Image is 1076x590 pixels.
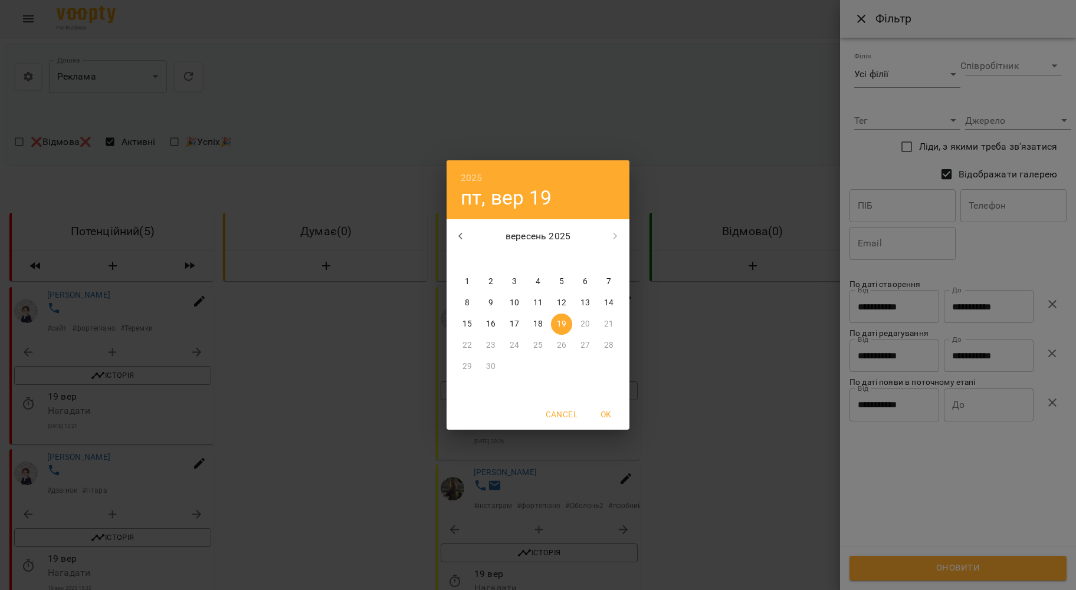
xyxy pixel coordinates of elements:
p: 15 [462,318,472,330]
button: 10 [504,292,525,314]
p: 11 [533,297,543,309]
p: 8 [465,297,470,309]
button: 19 [551,314,572,335]
button: 12 [551,292,572,314]
button: 9 [480,292,501,314]
span: OK [592,407,620,421]
span: сб [575,253,596,265]
p: вересень 2025 [475,229,602,243]
p: 14 [604,297,614,309]
button: OK [587,404,625,425]
button: 2025 [461,170,483,186]
button: 18 [527,314,549,335]
span: нд [598,253,619,265]
p: 17 [510,318,519,330]
button: 13 [575,292,596,314]
p: 4 [536,276,540,288]
button: 2 [480,271,501,292]
button: 17 [504,314,525,335]
span: Cancel [546,407,578,421]
span: пн [457,253,478,265]
p: 2 [488,276,493,288]
p: 12 [557,297,566,309]
span: пт [551,253,572,265]
button: 11 [527,292,549,314]
button: Cancel [541,404,582,425]
button: 4 [527,271,549,292]
p: 1 [465,276,470,288]
button: 8 [457,292,478,314]
button: 3 [504,271,525,292]
p: 9 [488,297,493,309]
p: 16 [486,318,496,330]
button: 15 [457,314,478,335]
button: 5 [551,271,572,292]
p: 13 [580,297,590,309]
button: 7 [598,271,619,292]
button: 14 [598,292,619,314]
p: 5 [559,276,564,288]
span: ср [504,253,525,265]
p: 10 [510,297,519,309]
span: чт [527,253,549,265]
p: 6 [583,276,588,288]
p: 19 [557,318,566,330]
span: вт [480,253,501,265]
button: 6 [575,271,596,292]
button: пт, вер 19 [461,186,552,210]
button: 1 [457,271,478,292]
p: 7 [606,276,611,288]
p: 3 [512,276,517,288]
button: 16 [480,314,501,335]
p: 18 [533,318,543,330]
